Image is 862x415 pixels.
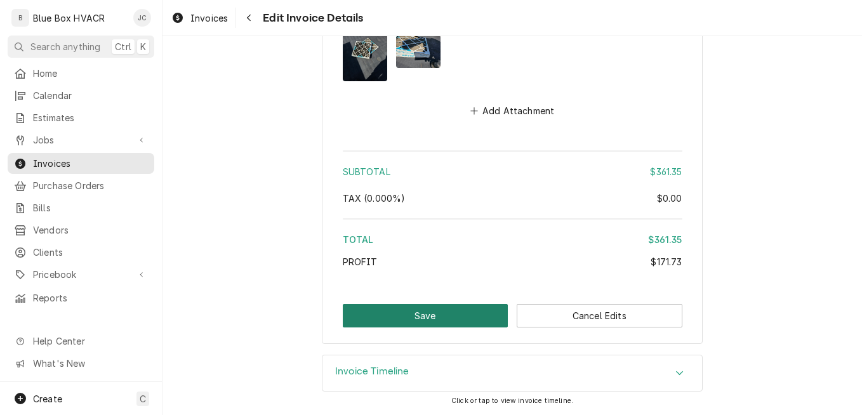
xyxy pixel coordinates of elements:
[8,197,154,218] a: Bills
[133,9,151,27] div: JC
[335,366,409,378] h3: Invoice Timeline
[140,40,146,53] span: K
[343,233,682,246] div: Total
[322,355,702,391] div: Accordion Header
[33,179,148,192] span: Purchase Orders
[8,175,154,196] a: Purchase Orders
[33,223,148,237] span: Vendors
[396,35,441,69] img: GKecghQlGdtr6ZTarQY4
[33,357,147,370] span: What's New
[8,242,154,263] a: Clients
[140,392,146,405] span: C
[343,256,378,267] span: Profit
[133,9,151,27] div: Josh Canfield's Avatar
[648,233,682,246] div: $361.35
[8,287,154,308] a: Reports
[239,8,259,28] button: Navigate back
[343,192,682,205] div: Tax
[343,234,374,245] span: Total
[343,193,406,204] span: Tax ( 0.000% )
[33,67,148,80] span: Home
[8,353,154,374] a: Go to What's New
[11,9,29,27] div: B
[8,220,154,240] a: Vendors
[33,111,148,124] span: Estimates
[33,268,129,281] span: Pricebook
[343,255,682,268] div: Profit
[190,11,228,25] span: Invoices
[651,256,682,267] span: $171.73
[343,1,682,119] div: Attachments
[33,201,148,214] span: Bills
[343,166,390,177] span: Subtotal
[33,11,105,25] div: Blue Box HVACR
[33,291,148,305] span: Reports
[33,246,148,259] span: Clients
[343,165,682,178] div: Subtotal
[8,264,154,285] a: Go to Pricebook
[657,192,682,205] div: $0.00
[33,133,129,147] span: Jobs
[33,334,147,348] span: Help Center
[322,355,703,392] div: Invoice Timeline
[650,165,682,178] div: $361.35
[259,10,363,27] span: Edit Invoice Details
[33,393,62,404] span: Create
[451,397,573,405] span: Click or tap to view invoice timeline.
[166,8,233,29] a: Invoices
[8,63,154,84] a: Home
[343,304,508,327] button: Save
[8,107,154,128] a: Estimates
[8,153,154,174] a: Invoices
[343,146,682,277] div: Amount Summary
[115,40,131,53] span: Ctrl
[33,157,148,170] span: Invoices
[8,36,154,58] button: Search anythingCtrlK
[517,304,682,327] button: Cancel Edits
[322,355,702,391] button: Accordion Details Expand Trigger
[8,85,154,106] a: Calendar
[343,304,682,327] div: Button Group Row
[30,40,100,53] span: Search anything
[343,22,387,81] img: 2Wr7JKNmTDOOzcY2DSzn
[468,102,557,119] button: Add Attachment
[33,89,148,102] span: Calendar
[343,304,682,327] div: Button Group
[8,331,154,352] a: Go to Help Center
[8,129,154,150] a: Go to Jobs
